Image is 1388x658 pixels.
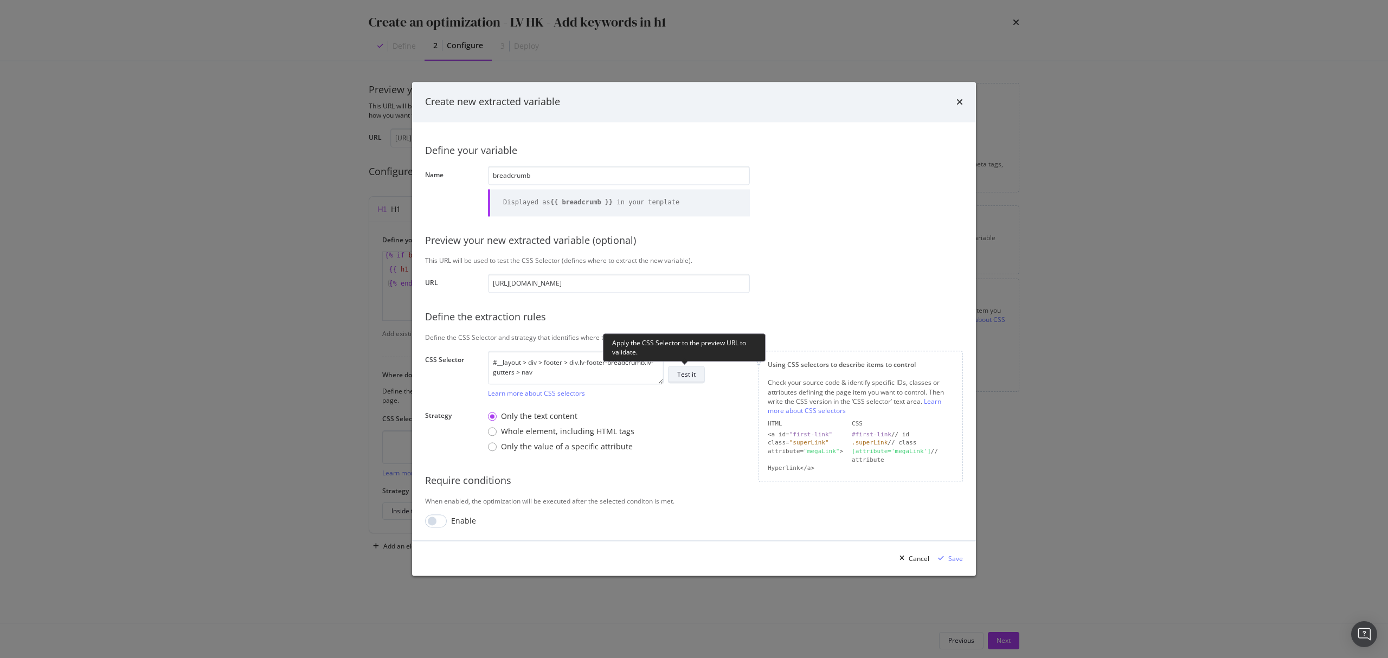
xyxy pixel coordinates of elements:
[503,198,679,208] div: Displayed as in your template
[451,516,476,527] div: Enable
[852,448,931,455] div: [attribute='megaLink']
[488,411,634,422] div: Only the text content
[804,448,839,455] div: "megaLink"
[668,366,705,383] button: Test it
[852,447,954,464] div: // attribute
[425,279,479,291] label: URL
[934,550,963,567] button: Save
[768,439,843,448] div: class=
[852,430,954,439] div: // id
[425,474,963,488] div: Require conditions
[425,496,963,506] div: When enabled, the optimization will be executed after the selected conditon is met.
[488,274,750,293] input: https://www.example.com
[948,554,963,563] div: Save
[852,439,954,448] div: // class
[425,171,479,214] label: Name
[603,333,766,362] div: Apply the CSS Selector to the preview URL to validate.
[768,430,843,439] div: <a id=
[768,465,843,473] div: Hyperlink</a>
[488,351,664,385] textarea: #__layout > div > footer > div.lv-footer-breadcrumb.lv-gutters > nav
[789,431,832,438] div: "first-link"
[425,144,963,158] div: Define your variable
[768,397,941,415] a: Learn more about CSS selectors
[956,95,963,109] div: times
[789,440,829,447] div: "superLink"
[852,420,954,428] div: CSS
[425,411,479,454] label: Strategy
[501,411,577,422] div: Only the text content
[488,442,634,453] div: Only the value of a specific attribute
[501,442,633,453] div: Only the value of a specific attribute
[768,378,954,416] div: Check your source code & identify specific IDs, classes or attributes defining the page item you ...
[412,82,976,576] div: modal
[488,389,585,398] a: Learn more about CSS selectors
[488,427,634,437] div: Whole element, including HTML tags
[425,333,963,342] div: Define the CSS Selector and strategy that identifies where to extract the variable from your page.
[852,431,891,438] div: #first-link
[768,447,843,464] div: attribute= >
[425,311,963,325] div: Define the extraction rules
[501,427,634,437] div: Whole element, including HTML tags
[425,234,963,248] div: Preview your new extracted variable (optional)
[852,440,888,447] div: .superLink
[425,95,560,109] div: Create new extracted variable
[768,360,954,370] div: Using CSS selectors to describe items to control
[1351,621,1377,647] div: Open Intercom Messenger
[425,356,479,396] label: CSS Selector
[550,199,613,207] b: {{ breadcrumb }}
[895,550,929,567] button: Cancel
[768,420,843,428] div: HTML
[909,554,929,563] div: Cancel
[425,256,963,266] div: This URL will be used to test the CSS Selector (defines where to extract the new variable).
[677,370,696,379] div: Test it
